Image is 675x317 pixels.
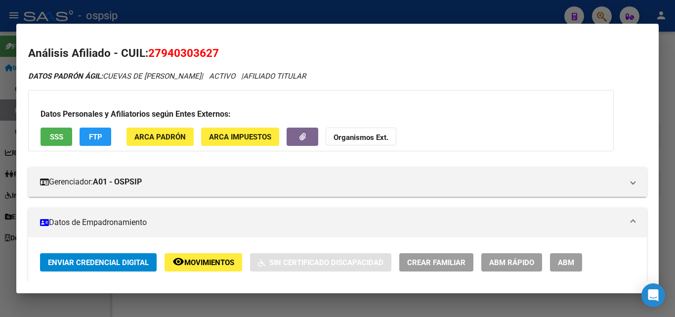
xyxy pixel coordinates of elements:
mat-icon: remove_red_eye [172,256,184,268]
div: Open Intercom Messenger [641,283,665,307]
button: ARCA Padrón [127,128,194,146]
span: Sin Certificado Discapacidad [269,258,383,267]
button: Crear Familiar [399,253,473,272]
span: FTP [89,133,102,141]
mat-expansion-panel-header: Datos de Empadronamiento [28,208,647,237]
button: Enviar Credencial Digital [40,253,157,272]
strong: DATOS PADRÓN ÁGIL: [28,72,103,81]
strong: A01 - OSPSIP [93,176,142,188]
span: AFILIADO TITULAR [243,72,306,81]
button: Movimientos [165,253,242,272]
button: ARCA Impuestos [201,128,279,146]
span: 27940303627 [148,46,219,59]
span: Movimientos [184,258,234,267]
button: Sin Certificado Discapacidad [250,253,391,272]
button: SSS [41,128,72,146]
span: Enviar Credencial Digital [48,258,149,267]
span: CUEVAS DE [PERSON_NAME] [28,72,201,81]
strong: Organismos Ext. [334,133,388,142]
h2: Análisis Afiliado - CUIL: [28,45,647,62]
button: ABM [550,253,582,272]
span: ABM [558,258,574,267]
mat-panel-title: Datos de Empadronamiento [40,217,623,228]
h3: Datos Personales y Afiliatorios según Entes Externos: [41,108,601,120]
mat-panel-title: Gerenciador: [40,176,623,188]
button: FTP [80,128,111,146]
span: ARCA Impuestos [209,133,271,141]
span: ABM Rápido [489,258,534,267]
button: ABM Rápido [481,253,542,272]
span: Crear Familiar [407,258,465,267]
i: | ACTIVO | [28,72,306,81]
span: SSS [50,133,63,141]
span: ARCA Padrón [134,133,186,141]
mat-expansion-panel-header: Gerenciador:A01 - OSPSIP [28,167,647,197]
button: Organismos Ext. [326,128,396,146]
